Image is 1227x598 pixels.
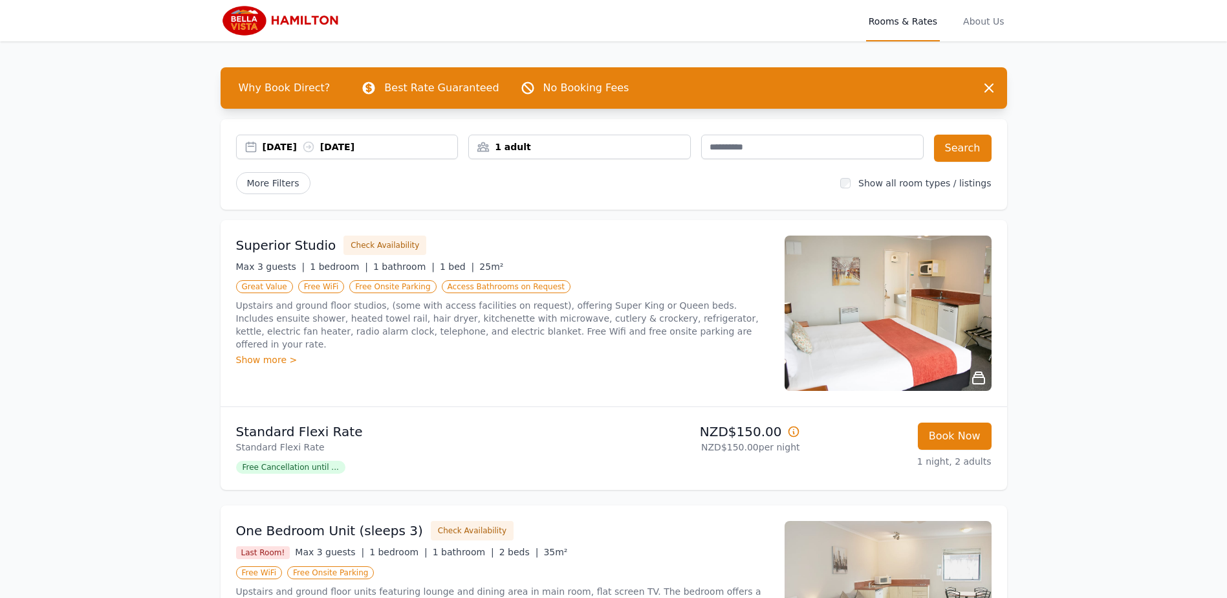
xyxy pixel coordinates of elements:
p: No Booking Fees [543,80,629,96]
span: Free Cancellation until ... [236,461,345,474]
span: Free Onsite Parking [349,280,436,293]
p: 1 night, 2 adults [810,455,992,468]
p: NZD$150.00 [619,423,800,441]
span: 2 beds | [499,547,539,557]
span: 1 bathroom | [433,547,494,557]
h3: Superior Studio [236,236,336,254]
span: 1 bed | [440,261,474,272]
span: Access Bathrooms on Request [442,280,570,293]
span: 25m² [479,261,503,272]
span: Free WiFi [236,566,283,579]
span: Free Onsite Parking [287,566,374,579]
p: NZD$150.00 per night [619,441,800,454]
button: Check Availability [343,236,426,255]
span: Free WiFi [298,280,345,293]
button: Check Availability [431,521,514,540]
p: Standard Flexi Rate [236,423,609,441]
div: 1 adult [469,140,690,153]
p: Best Rate Guaranteed [384,80,499,96]
span: 35m² [543,547,567,557]
h3: One Bedroom Unit (sleeps 3) [236,522,423,540]
div: [DATE] [DATE] [263,140,458,153]
button: Search [934,135,992,162]
span: Max 3 guests | [295,547,364,557]
div: Show more > [236,353,769,366]
span: Last Room! [236,546,290,559]
span: More Filters [236,172,310,194]
p: Standard Flexi Rate [236,441,609,454]
button: Book Now [918,423,992,450]
label: Show all room types / listings [858,178,991,188]
span: 1 bedroom | [369,547,428,557]
span: Great Value [236,280,293,293]
span: 1 bedroom | [310,261,368,272]
span: 1 bathroom | [373,261,435,272]
span: Max 3 guests | [236,261,305,272]
span: Why Book Direct? [228,75,341,101]
p: Upstairs and ground floor studios, (some with access facilities on request), offering Super King ... [236,299,769,351]
img: Bella Vista Hamilton [221,5,345,36]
